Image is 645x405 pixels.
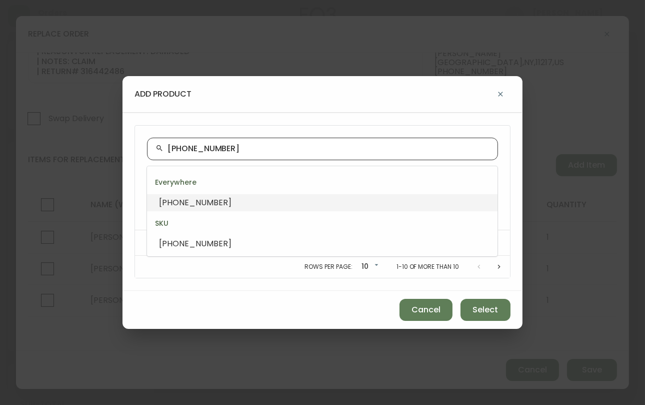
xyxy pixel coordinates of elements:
[399,299,452,321] button: Cancel
[159,238,231,249] span: [PHONE_NUMBER]
[159,197,231,208] span: [PHONE_NUMBER]
[489,257,509,277] button: Next page
[167,144,489,154] input: Search by name or SKU
[396,262,459,271] p: 1-10 of more than 10
[147,170,497,194] div: Everywhere
[147,211,497,235] div: SKU
[411,304,440,315] span: Cancel
[134,89,191,100] h4: add product
[473,304,498,315] span: Select
[460,299,510,321] button: Select
[356,259,380,275] div: 10
[304,262,352,271] p: Rows per page:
